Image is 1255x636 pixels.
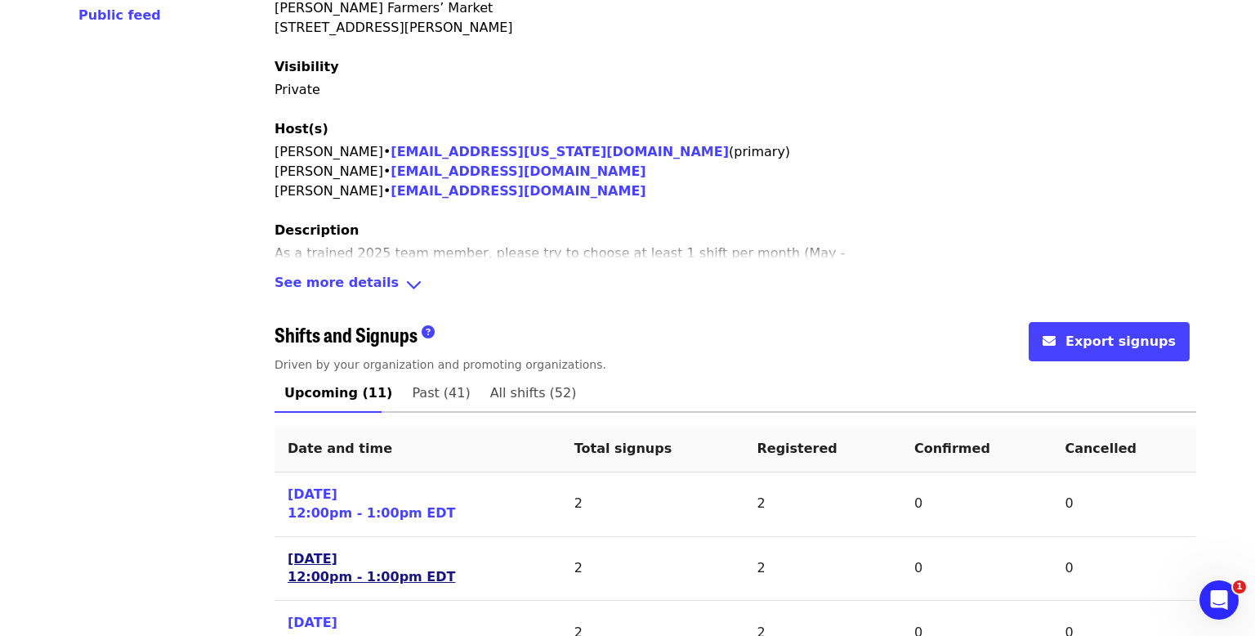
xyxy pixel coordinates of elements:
[757,441,837,456] span: Registered
[914,441,990,456] span: Confirmed
[405,273,422,297] i: angle-down icon
[402,374,480,413] a: Past (41)
[275,244,846,361] p: As a trained 2025 team member, please try to choose at least 1 shift per month (May - October) to...
[275,374,402,413] a: Upcoming (11)
[288,550,455,588] a: [DATE]12:00pm - 1:00pm EDT
[275,80,1196,100] p: Private
[275,121,328,137] span: Host(s)
[275,222,359,238] span: Description
[490,382,577,405] span: All shifts (52)
[275,59,339,74] span: Visibility
[78,7,161,23] span: Public feed
[744,537,901,602] td: 2
[391,144,729,159] a: [EMAIL_ADDRESS][US_STATE][DOMAIN_NAME]
[275,358,606,371] span: Driven by your organization and promoting organizations.
[480,374,587,413] a: All shifts (52)
[1043,334,1056,349] i: envelope icon
[422,325,435,340] i: question-circle icon
[391,163,645,179] a: [EMAIL_ADDRESS][DOMAIN_NAME]
[288,486,455,523] a: [DATE]12:00pm - 1:00pm EDT
[275,18,1196,38] div: [STREET_ADDRESS][PERSON_NAME]
[901,537,1052,602] td: 0
[275,273,399,297] span: See more details
[284,382,392,405] span: Upcoming (11)
[275,273,1196,297] div: See more detailsangle-down icon
[744,473,901,537] td: 2
[561,473,744,537] td: 2
[288,441,392,456] span: Date and time
[1233,580,1246,593] span: 1
[1199,580,1239,620] iframe: Intercom live chat
[1065,441,1137,456] span: Cancelled
[275,320,418,348] span: Shifts and Signups
[901,473,1052,537] td: 0
[275,144,790,199] span: [PERSON_NAME] • (primary) [PERSON_NAME] • [PERSON_NAME] •
[412,382,470,405] span: Past (41)
[1029,322,1190,361] button: envelope iconExport signups
[391,183,645,199] a: [EMAIL_ADDRESS][DOMAIN_NAME]
[1052,473,1196,537] td: 0
[1052,537,1196,602] td: 0
[78,6,235,25] a: Public feed
[561,537,744,602] td: 2
[574,441,672,456] span: Total signups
